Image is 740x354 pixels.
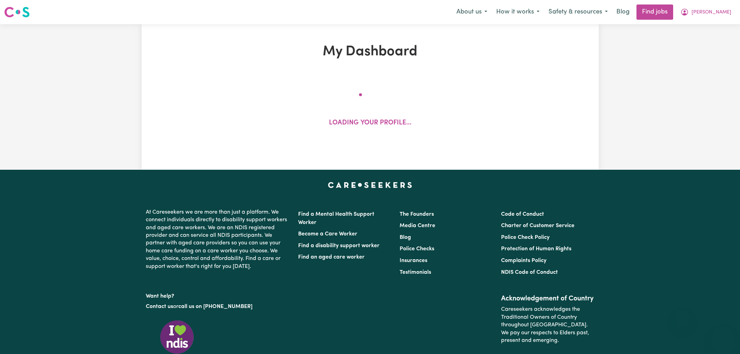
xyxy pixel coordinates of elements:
[4,6,30,18] img: Careseekers logo
[501,295,594,303] h2: Acknowledgement of Country
[298,243,380,249] a: Find a disability support worker
[146,206,290,273] p: At Careseekers we are more than just a platform. We connect individuals directly to disability su...
[4,4,30,20] a: Careseekers logo
[501,270,558,275] a: NDIS Code of Conduct
[501,223,574,229] a: Charter of Customer Service
[492,5,544,19] button: How it works
[328,182,412,188] a: Careseekers home page
[146,290,290,300] p: Want help?
[178,304,252,309] a: call us on [PHONE_NUMBER]
[298,212,374,225] a: Find a Mental Health Support Worker
[146,304,173,309] a: Contact us
[400,223,435,229] a: Media Centre
[501,303,594,347] p: Careseekers acknowledges the Traditional Owners of Country throughout [GEOGRAPHIC_DATA]. We pay o...
[400,246,434,252] a: Police Checks
[222,44,518,60] h1: My Dashboard
[636,4,673,20] a: Find jobs
[712,326,734,348] iframe: Button to launch messaging window
[676,5,736,19] button: My Account
[501,235,550,240] a: Police Check Policy
[298,231,357,237] a: Become a Care Worker
[298,254,365,260] a: Find an aged care worker
[612,4,634,20] a: Blog
[146,300,290,313] p: or
[692,9,731,16] span: [PERSON_NAME]
[501,246,571,252] a: Protection of Human Rights
[400,270,431,275] a: Testimonials
[452,5,492,19] button: About us
[400,235,411,240] a: Blog
[400,258,427,263] a: Insurances
[400,212,434,217] a: The Founders
[675,310,689,324] iframe: Close message
[544,5,612,19] button: Safety & resources
[501,258,546,263] a: Complaints Policy
[329,118,411,128] p: Loading your profile...
[501,212,544,217] a: Code of Conduct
